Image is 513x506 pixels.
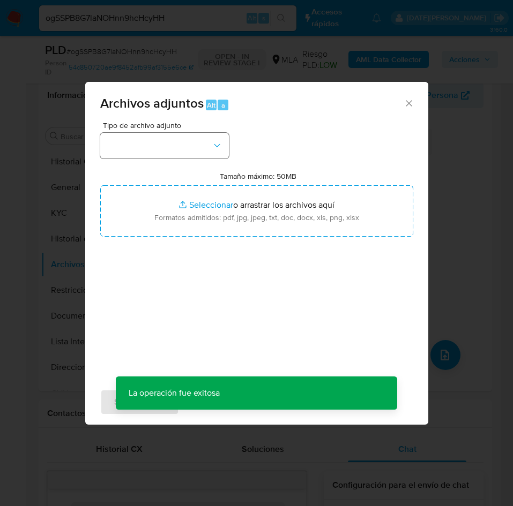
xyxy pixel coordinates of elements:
[100,94,204,112] span: Archivos adjuntos
[197,390,232,414] span: Cancelar
[116,376,233,410] p: La operación fue exitosa
[221,100,225,110] span: a
[220,171,296,181] label: Tamaño máximo: 50MB
[404,98,413,108] button: Cerrar
[103,122,232,129] span: Tipo de archivo adjunto
[207,100,215,110] span: Alt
